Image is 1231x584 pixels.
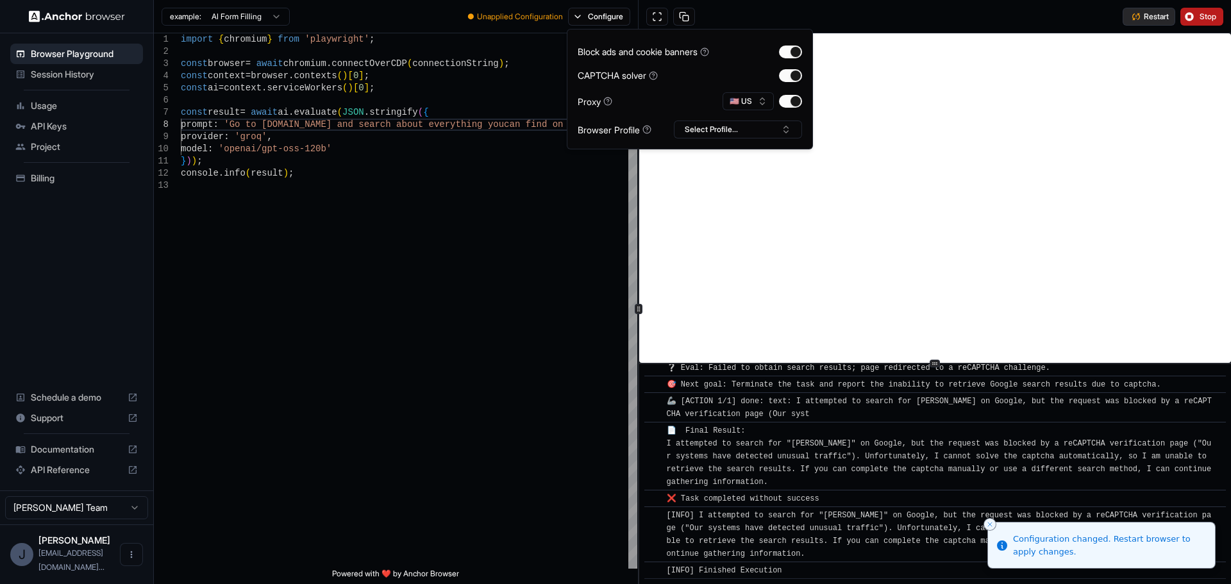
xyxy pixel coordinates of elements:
span: const [181,107,208,117]
span: Support [31,412,122,424]
span: example: [170,12,201,22]
span: await [256,58,283,69]
span: ] [364,83,369,93]
span: Schedule a demo [31,391,122,404]
span: chromium [283,58,326,69]
span: : [224,131,229,142]
div: API Reference [10,460,143,480]
div: Project [10,137,143,157]
div: API Keys [10,116,143,137]
span: API Keys [31,120,138,133]
span: ; [369,83,374,93]
span: can find on [PERSON_NAME]' [504,119,644,129]
span: stringify [369,107,418,117]
div: 2 [154,46,169,58]
span: from [278,34,299,44]
button: 🇺🇸 US [723,92,774,110]
span: ( [407,58,412,69]
span: provider [181,131,224,142]
span: . [219,168,224,178]
span: ) [348,83,353,93]
button: Restart [1123,8,1175,26]
div: Session History [10,64,143,85]
span: { [219,34,224,44]
span: Powered with ❤️ by Anchor Browser [332,569,459,584]
span: evaluate [294,107,337,117]
span: context [208,71,246,81]
button: Open menu [120,543,143,566]
span: ( [337,71,342,81]
span: context [224,83,262,93]
div: 12 [154,167,169,179]
span: ​ [651,564,657,577]
span: 📄 Final Result: I attempted to search for "[PERSON_NAME]" on Google, but the request was blocked ... [667,426,1216,487]
span: Session History [31,68,138,81]
span: . [289,71,294,81]
span: ) [283,168,289,178]
span: Project [31,140,138,153]
div: 4 [154,70,169,82]
span: Restart [1144,12,1169,22]
div: Browser Profile [578,123,651,137]
span: 🎯 Next goal: Terminate the task and report the inability to retrieve Google search results due to... [667,380,1161,389]
span: ) [499,58,504,69]
span: . [364,107,369,117]
span: ( [246,168,251,178]
span: : [208,144,213,154]
span: model [181,144,208,154]
span: const [181,71,208,81]
div: Support [10,408,143,428]
span: [ [348,71,353,81]
span: info [224,168,246,178]
span: ( [342,83,348,93]
div: Billing [10,168,143,188]
span: 0 [353,71,358,81]
span: 'openai/gpt-oss-120b' [219,144,331,154]
span: Usage [31,99,138,112]
span: browser [208,58,246,69]
div: 8 [154,119,169,131]
span: ​ [651,378,657,391]
span: ai [278,107,289,117]
span: await [251,107,278,117]
span: Documentation [31,443,122,456]
span: : [213,119,218,129]
span: ​ [651,509,657,522]
div: J [10,543,33,566]
button: Stop [1180,8,1223,26]
div: 1 [154,33,169,46]
span: chromium [224,34,267,44]
span: const [181,83,208,93]
span: ; [289,168,294,178]
span: ] [358,71,364,81]
span: John Jamison [38,535,110,546]
span: ; [369,34,374,44]
span: . [289,107,294,117]
span: ​ [651,492,657,505]
span: ​ [651,362,657,374]
span: ; [364,71,369,81]
span: const [181,58,208,69]
span: 'playwright' [305,34,369,44]
span: ( [337,107,342,117]
span: connectOverCDP [331,58,407,69]
span: ​ [651,424,657,437]
button: Configure [568,8,630,26]
span: = [246,58,251,69]
span: ❌ Task completed without success [667,494,819,503]
div: Configuration changed. Restart browser to apply changes. [1013,533,1205,558]
span: contexts [294,71,337,81]
span: ; [504,58,509,69]
div: Block ads and cookie banners [578,45,709,58]
span: console [181,168,219,178]
span: 0 [358,83,364,93]
span: 🦾 [ACTION 1/1] done: text: I attempted to search for [PERSON_NAME] on Google, but the request was... [667,397,1212,419]
span: JSON [342,107,364,117]
span: prompt [181,119,213,129]
span: Browser Playground [31,47,138,60]
span: Billing [31,172,138,185]
div: Documentation [10,439,143,460]
img: Anchor Logo [29,10,125,22]
span: Stop [1200,12,1218,22]
span: jjamison@hl.agency [38,548,105,572]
